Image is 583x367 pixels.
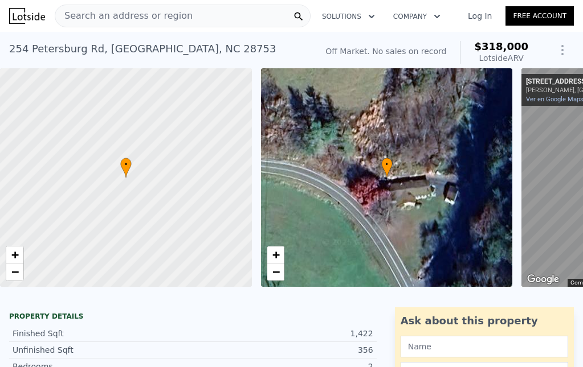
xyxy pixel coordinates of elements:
button: Solutions [313,6,384,27]
a: Zoom out [6,263,23,281]
a: Log In [454,10,505,22]
input: Name [401,336,568,357]
span: • [120,159,132,170]
div: • [381,158,393,178]
div: 356 [193,344,373,356]
div: Ask about this property [401,313,568,329]
button: Company [384,6,450,27]
a: Abrir esta área en Google Maps (se abre en una ventana nueva) [524,272,562,287]
span: − [272,265,279,279]
span: • [381,159,393,170]
span: + [11,248,19,262]
div: 1,422 [193,328,373,339]
div: Unfinished Sqft [13,344,193,356]
div: 254 Petersburg Rd , [GEOGRAPHIC_DATA] , NC 28753 [9,41,276,57]
div: Property details [9,312,377,321]
div: Lotside ARV [474,52,528,64]
span: + [272,248,279,262]
div: • [120,158,132,178]
div: Off Market. No sales on record [325,46,446,57]
a: Free Account [505,6,574,26]
button: Show Options [551,39,574,61]
img: Lotside [9,8,45,24]
span: $318,000 [474,40,528,52]
a: Zoom in [6,246,23,263]
img: Google [524,272,562,287]
span: − [11,265,19,279]
div: Finished Sqft [13,328,193,339]
span: Search an address or region [55,9,193,23]
a: Zoom in [267,246,284,263]
a: Zoom out [267,263,284,281]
